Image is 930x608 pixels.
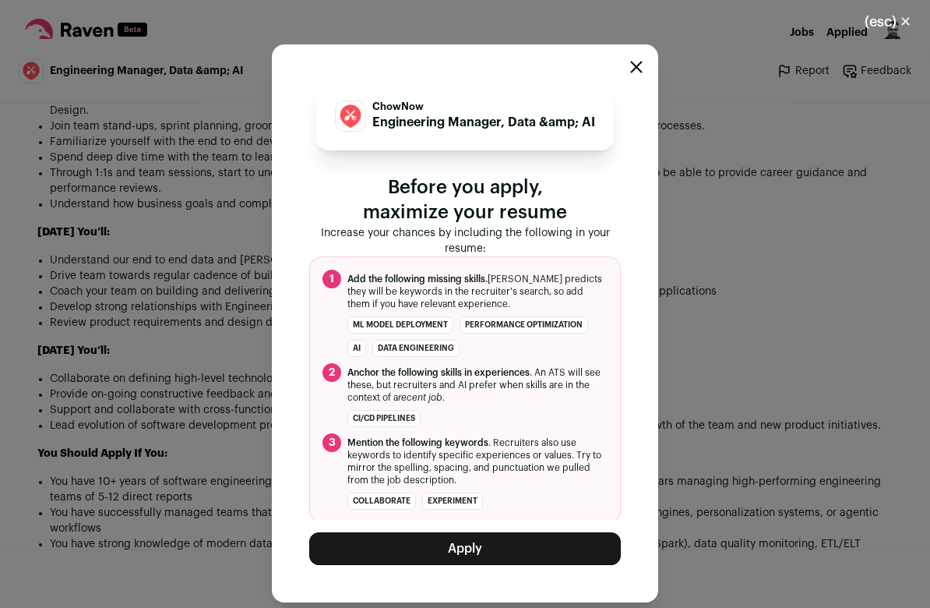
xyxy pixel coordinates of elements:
button: Apply [309,532,621,565]
button: Close modal [630,61,643,73]
span: . Recruiters also use keywords to identify specific experiences or values. Try to mirror the spel... [347,437,608,486]
li: experiment [422,493,483,510]
span: Add the following missing skills. [347,274,488,284]
li: CI/CD pipelines [347,410,421,427]
span: 1 [322,270,341,288]
span: Anchor the following skills in experiences [347,368,530,377]
p: ChowNow [372,101,595,113]
li: collaborate [347,493,416,510]
p: Before you apply, maximize your resume [309,175,621,225]
li: data engineering [372,340,460,357]
button: Close modal [846,5,930,39]
p: Engineering Manager, Data &amp; AI [372,113,595,132]
li: Performance Optimization [460,316,588,334]
span: 2 [322,363,341,382]
li: ML model deployment [347,316,453,334]
p: Increase your chances by including the following in your resume: [309,225,621,256]
li: AI [347,340,366,357]
span: 3 [322,433,341,452]
span: Mention the following keywords [347,438,488,447]
i: recent job. [398,393,445,402]
span: . An ATS will see these, but recruiters and AI prefer when skills are in the context of a [347,366,608,404]
img: 30f2d7c96d74c59bb225f22fd607278207284c290477e370201cad183887230c.jpg [336,101,365,131]
span: [PERSON_NAME] predicts they will be keywords in the recruiter's search, so add them if you have r... [347,273,608,310]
